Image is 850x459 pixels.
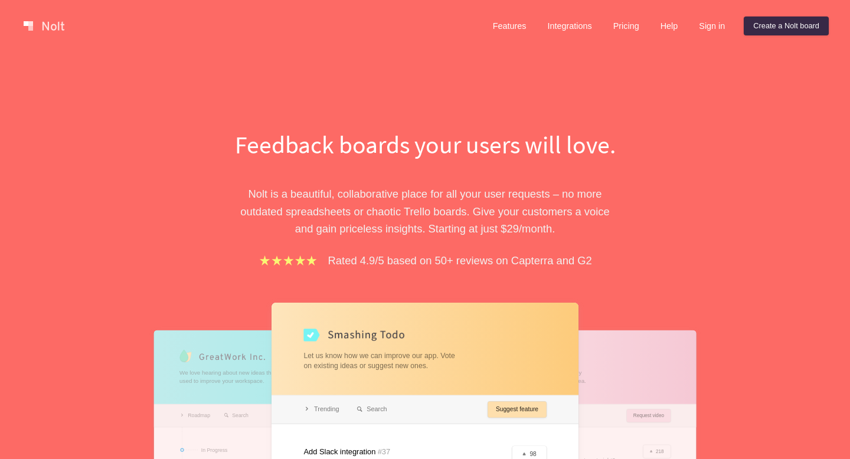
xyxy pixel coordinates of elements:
[221,127,629,162] h1: Feedback boards your users will love.
[604,17,649,35] a: Pricing
[651,17,688,35] a: Help
[538,17,601,35] a: Integrations
[744,17,829,35] a: Create a Nolt board
[221,185,629,237] p: Nolt is a beautiful, collaborative place for all your user requests – no more outdated spreadshee...
[328,252,592,269] p: Rated 4.9/5 based on 50+ reviews on Capterra and G2
[689,17,734,35] a: Sign in
[258,254,318,267] img: stars.b067e34983.png
[483,17,536,35] a: Features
